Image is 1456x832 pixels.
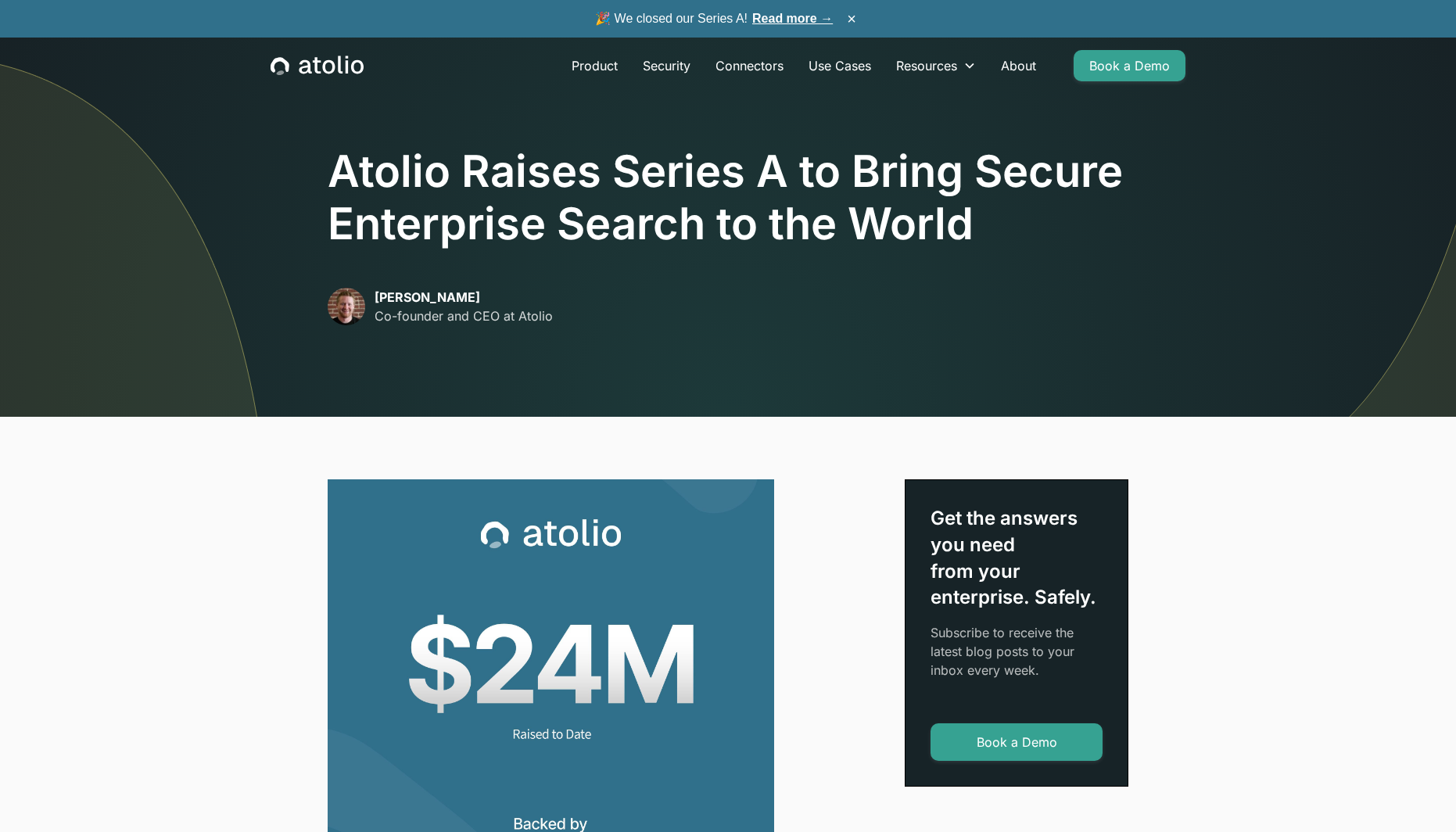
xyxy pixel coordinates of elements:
[559,50,630,81] a: Product
[796,50,884,81] a: Use Cases
[931,505,1103,610] div: Get the answers you need from your enterprise. Safely.
[595,9,833,28] span: 🎉 We closed our Series A!
[884,50,988,81] div: Resources
[271,56,364,76] a: home
[375,288,553,307] p: [PERSON_NAME]
[896,56,957,75] div: Resources
[931,623,1103,680] p: Subscribe to receive the latest blog posts to your inbox every week.
[988,50,1049,81] a: About
[931,723,1103,761] a: Book a Demo
[1074,50,1185,81] a: Book a Demo
[328,145,1128,250] h1: Atolio Raises Series A to Bring Secure Enterprise Search to the World
[375,307,553,325] p: Co-founder and CEO at Atolio
[703,50,796,81] a: Connectors
[630,50,703,81] a: Security
[842,10,861,27] button: ×
[752,12,833,25] a: Read more →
